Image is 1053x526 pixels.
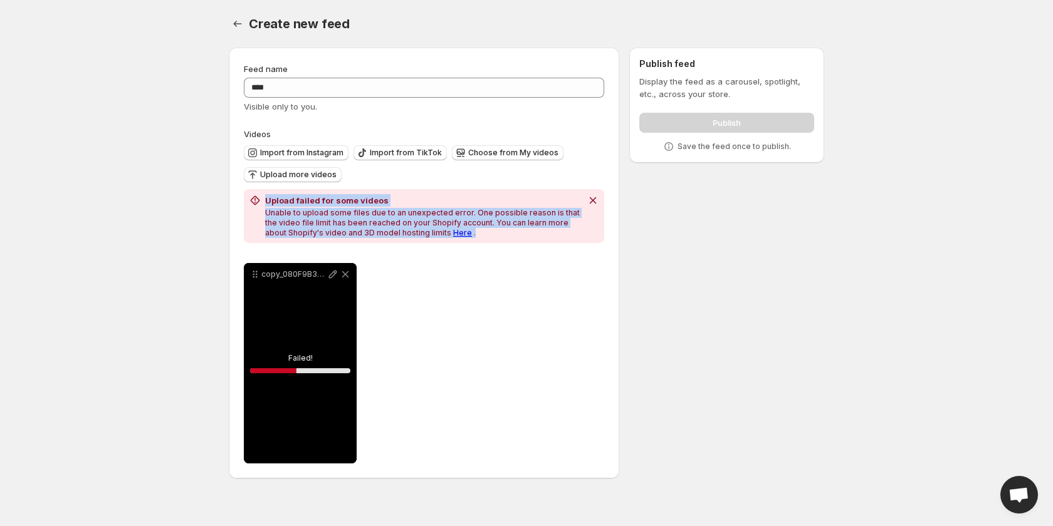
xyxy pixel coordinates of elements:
[260,148,343,158] span: Import from Instagram
[678,142,791,152] p: Save the feed once to publish.
[244,64,288,74] span: Feed name
[1000,476,1038,513] div: Open chat
[261,269,327,279] p: copy_080F9B30-A2BF-4806-BF6A-E45A26C07C29
[265,194,582,207] h2: Upload failed for some videos
[584,192,602,209] button: Dismiss notification
[452,145,563,160] button: Choose from My videos
[244,263,357,463] div: copy_080F9B30-A2BF-4806-BF6A-E45A26C07C29Failed!46.16231286688503%
[244,145,348,160] button: Import from Instagram
[260,170,337,180] span: Upload more videos
[265,208,582,238] p: Unable to upload some files due to an unexpected error. One possible reason is that the video fil...
[244,129,271,139] span: Videos
[229,15,246,33] button: Settings
[249,16,350,31] span: Create new feed
[370,148,442,158] span: Import from TikTok
[468,148,558,158] span: Choose from My videos
[639,75,814,100] p: Display the feed as a carousel, spotlight, etc., across your store.
[244,167,342,182] button: Upload more videos
[354,145,447,160] button: Import from TikTok
[453,228,472,237] a: Here
[639,58,814,70] h2: Publish feed
[244,101,317,111] span: Visible only to you.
